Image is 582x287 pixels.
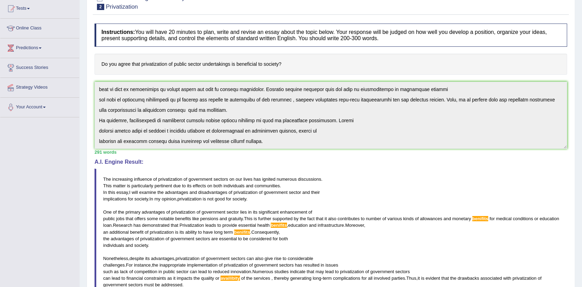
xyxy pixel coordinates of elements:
span: for [128,196,133,201]
span: 2 [97,4,104,10]
span: provide [222,223,237,228]
span: to [283,256,286,261]
span: is [203,196,206,201]
span: complications [333,276,360,281]
span: involved [374,276,391,281]
span: to [208,269,212,274]
span: or [534,216,538,221]
span: our [235,177,242,182]
span: and [302,190,310,195]
span: enhancement [280,209,307,215]
span: its [180,230,184,235]
span: supported [272,216,293,221]
span: drawbacks [458,276,479,281]
span: thereby [274,276,289,281]
span: resulted [303,262,319,268]
span: competition [134,269,157,274]
span: considered [249,236,271,241]
span: in [321,262,324,268]
span: give [265,256,273,261]
span: further [258,216,271,221]
span: an [103,230,108,235]
span: For [126,262,133,268]
span: can [190,269,197,274]
span: Put a space after the comma, but not before the comma. (did you mean: ,) [271,276,273,281]
span: numerous [277,177,297,182]
span: Possible typo: you repeated a whitespace (did you mean: ) [245,256,247,261]
span: individuals [103,243,124,248]
h4: Do you agree that privatization of public sector undertakings is beneficial to society? [95,54,567,75]
span: Possible typo: you repeated a whitespace (did you mean: ) [239,209,240,215]
span: to [361,216,365,221]
span: demonstrated [142,223,170,228]
span: due [173,183,181,188]
span: or [215,276,220,281]
span: can [247,256,254,261]
span: advantages [151,256,174,261]
span: the [103,236,109,241]
span: services [254,276,270,281]
span: of [538,276,541,281]
span: advantages [142,209,165,215]
span: Possible spelling mistake found. (did you mean: availability) [221,276,240,281]
span: generating [290,276,311,281]
span: Put a space after the comma, but not before the comma. (did you mean: ,) [270,276,271,281]
span: health [257,223,269,228]
span: long [214,230,223,235]
span: in [159,269,162,274]
span: In [103,190,107,195]
span: examine [139,190,156,195]
span: sectors [231,256,245,261]
span: contributes [338,216,360,221]
span: increasing [112,177,133,182]
span: loan [103,223,112,228]
span: lead [325,269,334,274]
span: also [328,216,337,221]
span: sectors [196,236,210,241]
a: Success Stories [0,58,79,75]
span: advantages [165,190,188,195]
span: privatization [512,276,536,281]
span: education [288,223,307,228]
span: of [241,276,245,281]
span: government [254,262,278,268]
span: benefit [130,230,143,235]
span: of [145,230,149,235]
span: particularly [132,183,153,188]
span: jobs [116,216,125,221]
span: innovation [231,269,251,274]
span: Numerous [252,269,273,274]
span: Possible spelling mistake found. (did you mean: benefits) [472,216,488,221]
span: all [368,276,373,281]
span: instance [134,262,151,268]
span: it [324,216,327,221]
span: I [129,190,131,195]
span: like [192,216,199,221]
span: privatization [176,256,199,261]
span: opinion [162,196,176,201]
span: sector [176,269,188,274]
span: issues [325,262,338,268]
span: education [539,216,559,221]
span: pensions [200,216,218,221]
span: with [503,276,511,281]
span: have [203,230,213,235]
span: has [254,177,261,182]
h4: You will have 20 minutes to plan, write and revise an essay about the topic below. Your response ... [95,24,567,47]
span: discussions [298,177,321,182]
span: rise [274,256,281,261]
span: essay [116,190,128,195]
span: of [165,236,169,241]
span: pertinent [154,183,172,188]
span: sectors [395,269,410,274]
span: implications [103,196,127,201]
span: lives [243,177,252,182]
span: such [103,269,113,274]
span: it [173,276,176,281]
span: fact [307,216,315,221]
span: conditions [513,216,533,221]
span: privatization [158,177,182,182]
span: quality [201,276,214,281]
span: additional [109,230,129,235]
span: kinds [403,216,413,221]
